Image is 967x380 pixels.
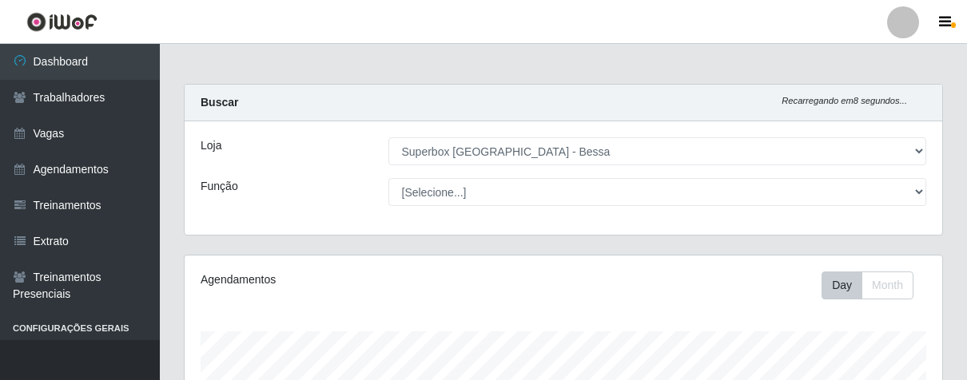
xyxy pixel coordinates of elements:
label: Loja [201,137,221,154]
button: Day [822,271,862,299]
strong: Buscar [201,96,238,109]
div: Agendamentos [201,271,489,288]
i: Recarregando em 8 segundos... [782,96,907,105]
div: Toolbar with button groups [822,271,926,299]
button: Month [862,271,913,299]
label: Função [201,178,238,195]
img: CoreUI Logo [26,12,97,32]
div: First group [822,271,913,299]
